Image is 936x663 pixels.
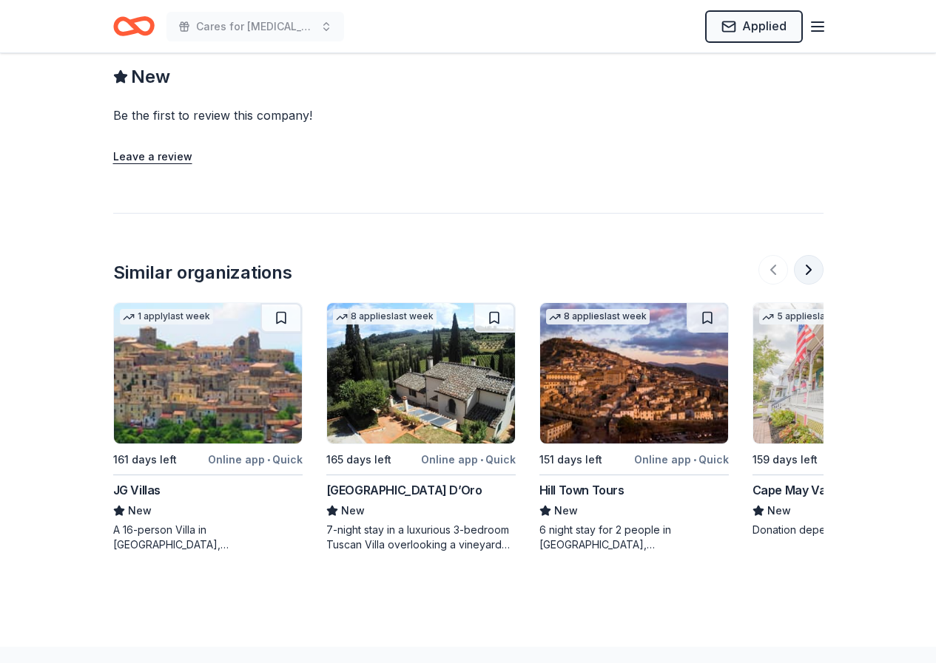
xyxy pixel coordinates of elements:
[114,303,302,443] img: Image for JG Villas
[166,12,344,41] button: Cares for [MEDICAL_DATA] 2025
[208,450,303,469] div: Online app Quick
[113,261,292,285] div: Similar organizations
[326,523,516,552] div: 7-night stay in a luxurious 3-bedroom Tuscan Villa overlooking a vineyard and the ancient walled ...
[113,9,155,44] a: Home
[113,451,177,469] div: 161 days left
[131,65,170,89] span: New
[540,303,728,443] img: Image for Hill Town Tours
[693,454,696,466] span: •
[128,502,152,520] span: New
[327,303,515,443] img: Image for Villa Sogni D’Oro
[326,481,482,499] div: [GEOGRAPHIC_DATA] D’Oro
[546,309,650,324] div: 8 applies last week
[705,10,803,43] button: Applied
[634,450,729,469] div: Online app Quick
[767,502,791,520] span: New
[326,451,391,469] div: 165 days left
[539,523,729,552] div: 6 night stay for 2 people in [GEOGRAPHIC_DATA], [GEOGRAPHIC_DATA]
[421,450,516,469] div: Online app Quick
[752,451,818,469] div: 159 days left
[554,502,578,520] span: New
[113,481,161,499] div: JG Villas
[113,523,303,552] div: A 16-person Villa in [GEOGRAPHIC_DATA], [GEOGRAPHIC_DATA], [GEOGRAPHIC_DATA] for 7days/6nights (R...
[113,148,192,166] button: Leave a review
[539,302,729,552] a: Image for Hill Town Tours 8 applieslast week151 days leftOnline app•QuickHill Town ToursNew6 nigh...
[539,481,624,499] div: Hill Town Tours
[480,454,483,466] span: •
[759,309,863,324] div: 5 applies last week
[333,309,437,324] div: 8 applies last week
[326,302,516,552] a: Image for Villa Sogni D’Oro8 applieslast week165 days leftOnline app•Quick[GEOGRAPHIC_DATA] D’Oro...
[113,106,492,124] div: Be the first to review this company!
[267,454,270,466] span: •
[120,309,213,324] div: 1 apply last week
[196,18,314,35] span: Cares for [MEDICAL_DATA] 2025
[742,16,787,35] span: Applied
[341,502,365,520] span: New
[539,451,602,469] div: 151 days left
[113,302,303,552] a: Image for JG Villas1 applylast week161 days leftOnline app•QuickJG VillasNewA 16-person Villa in ...
[752,481,923,499] div: Cape May Vacation Properties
